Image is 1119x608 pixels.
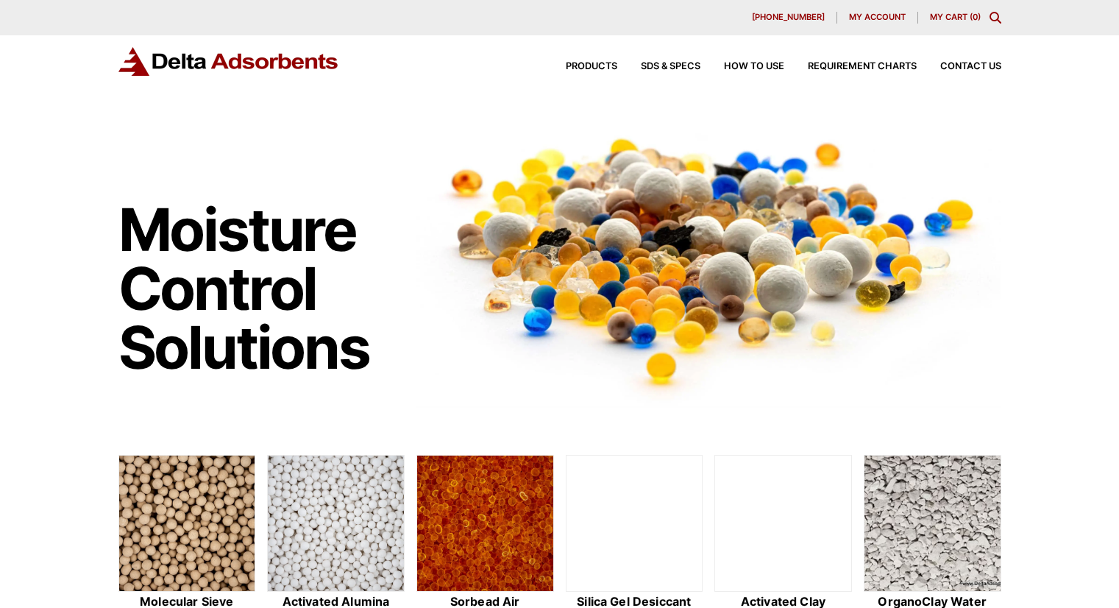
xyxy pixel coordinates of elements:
span: SDS & SPECS [641,62,700,71]
a: How to Use [700,62,784,71]
span: [PHONE_NUMBER] [752,13,825,21]
span: How to Use [724,62,784,71]
h1: Moisture Control Solutions [118,200,402,377]
span: Requirement Charts [808,62,917,71]
a: My account [837,12,918,24]
img: Delta Adsorbents [118,47,339,76]
a: My Cart (0) [930,12,981,22]
a: Products [542,62,617,71]
span: Contact Us [940,62,1001,71]
a: SDS & SPECS [617,62,700,71]
div: Toggle Modal Content [990,12,1001,24]
a: Requirement Charts [784,62,917,71]
a: [PHONE_NUMBER] [740,12,837,24]
a: Contact Us [917,62,1001,71]
span: My account [849,13,906,21]
img: Image [416,111,1001,408]
span: 0 [973,12,978,22]
span: Products [566,62,617,71]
